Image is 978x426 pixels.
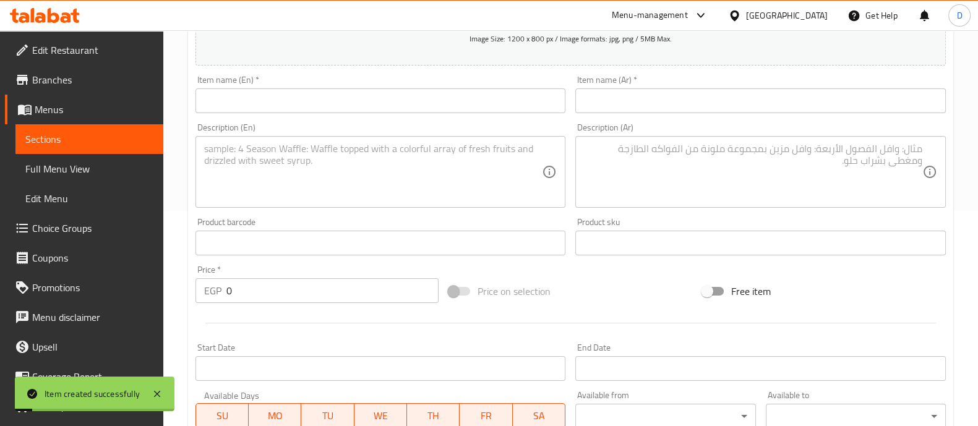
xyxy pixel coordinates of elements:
[32,72,153,87] span: Branches
[306,407,349,425] span: TU
[201,407,244,425] span: SU
[575,88,946,113] input: Enter name Ar
[412,407,455,425] span: TH
[465,407,507,425] span: FR
[15,184,163,213] a: Edit Menu
[731,284,771,299] span: Free item
[32,369,153,384] span: Coverage Report
[5,65,163,95] a: Branches
[956,9,962,22] span: D
[5,35,163,65] a: Edit Restaurant
[32,399,153,414] span: Grocery Checklist
[25,132,153,147] span: Sections
[25,191,153,206] span: Edit Menu
[32,43,153,58] span: Edit Restaurant
[35,102,153,117] span: Menus
[226,278,439,303] input: Please enter price
[470,32,672,46] span: Image Size: 1200 x 800 px / Image formats: jpg, png / 5MB Max.
[32,221,153,236] span: Choice Groups
[195,88,566,113] input: Enter name En
[45,387,140,401] div: Item created successfully
[32,310,153,325] span: Menu disclaimer
[32,250,153,265] span: Coupons
[5,243,163,273] a: Coupons
[5,273,163,302] a: Promotions
[575,231,946,255] input: Please enter product sku
[25,161,153,176] span: Full Menu View
[32,280,153,295] span: Promotions
[518,407,560,425] span: SA
[15,124,163,154] a: Sections
[746,9,828,22] div: [GEOGRAPHIC_DATA]
[15,154,163,184] a: Full Menu View
[359,407,402,425] span: WE
[612,8,688,23] div: Menu-management
[5,391,163,421] a: Grocery Checklist
[5,302,163,332] a: Menu disclaimer
[195,231,566,255] input: Please enter product barcode
[5,362,163,391] a: Coverage Report
[478,284,551,299] span: Price on selection
[5,332,163,362] a: Upsell
[254,407,296,425] span: MO
[5,213,163,243] a: Choice Groups
[32,339,153,354] span: Upsell
[204,283,221,298] p: EGP
[5,95,163,124] a: Menus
